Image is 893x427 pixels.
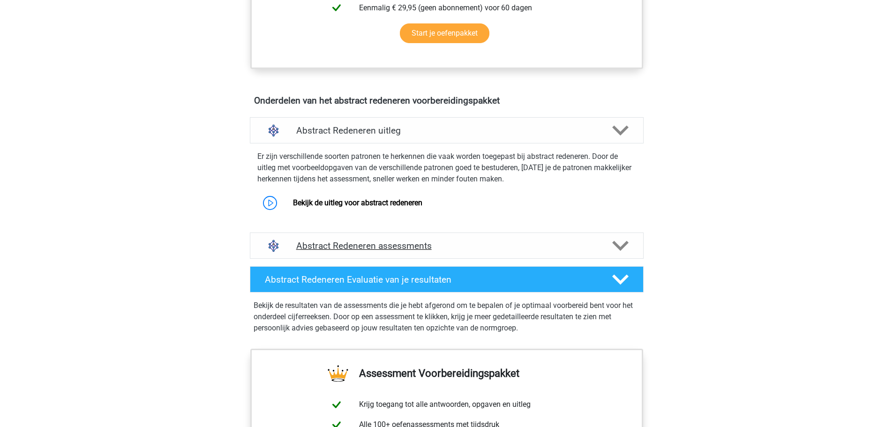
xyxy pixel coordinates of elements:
a: Bekijk de uitleg voor abstract redeneren [293,198,422,207]
a: uitleg Abstract Redeneren uitleg [246,117,647,143]
h4: Abstract Redeneren Evaluatie van je resultaten [265,274,597,285]
a: Abstract Redeneren Evaluatie van je resultaten [246,266,647,292]
img: abstract redeneren assessments [262,234,285,258]
h4: Abstract Redeneren uitleg [296,125,597,136]
a: Start je oefenpakket [400,23,489,43]
img: abstract redeneren uitleg [262,119,285,142]
p: Er zijn verschillende soorten patronen te herkennen die vaak worden toegepast bij abstract redene... [257,151,636,185]
a: assessments Abstract Redeneren assessments [246,232,647,259]
h4: Onderdelen van het abstract redeneren voorbereidingspakket [254,95,639,106]
h4: Abstract Redeneren assessments [296,240,597,251]
p: Bekijk de resultaten van de assessments die je hebt afgerond om te bepalen of je optimaal voorber... [254,300,640,334]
